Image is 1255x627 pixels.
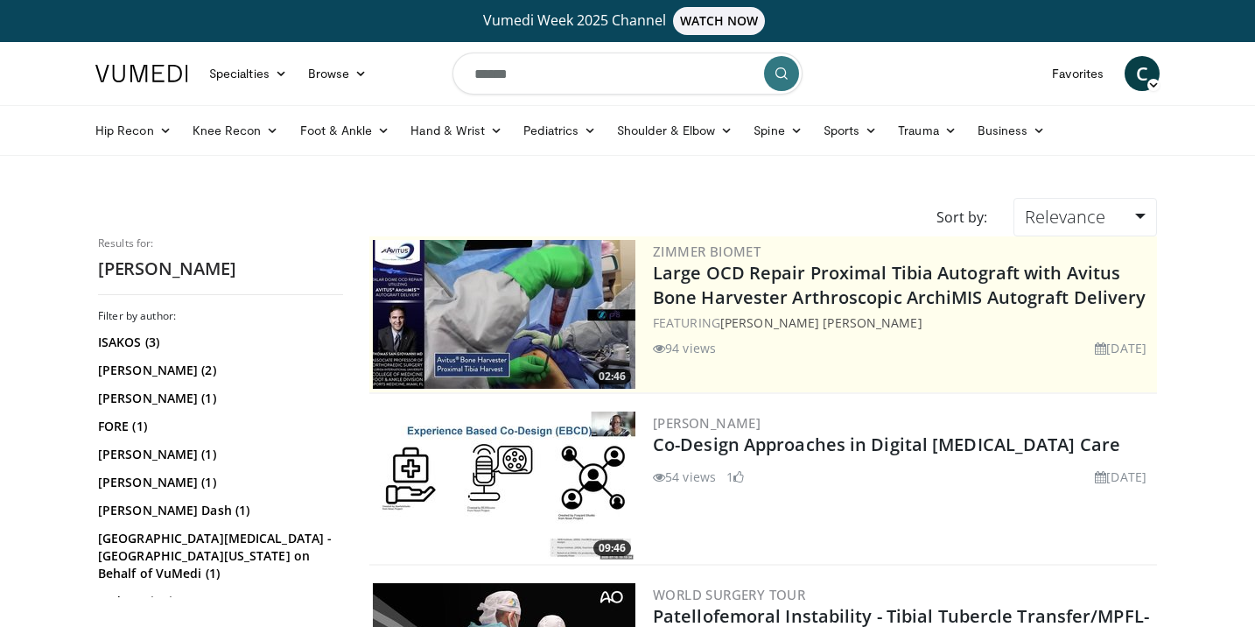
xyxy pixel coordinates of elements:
a: ISAKOS (3) [98,334,339,351]
a: Zimmer Biomet [653,243,761,260]
a: Pediatrics [513,113,606,148]
a: Knee Recon [182,113,290,148]
p: Results for: [98,236,343,250]
h3: Filter by author: [98,309,343,323]
a: [PERSON_NAME] (1) [98,474,339,491]
a: Co-Design Approaches in Digital [MEDICAL_DATA] Care [653,433,1120,456]
div: Sort by: [923,198,1000,236]
a: FORE (1) [98,418,339,435]
a: C [1125,56,1160,91]
img: VuMedi Logo [95,65,188,82]
a: Favorites [1041,56,1114,91]
div: FEATURING [653,313,1153,332]
a: Hand & Wrist [400,113,513,148]
a: Sports [813,113,888,148]
li: 54 views [653,468,716,486]
a: [PERSON_NAME] (1) [98,446,339,463]
a: Relevance [1013,198,1157,236]
a: 09:46 [373,412,635,560]
li: [DATE] [1095,339,1146,357]
a: Spine [743,113,812,148]
a: Trauma [887,113,967,148]
a: 02:46 [373,240,635,389]
span: Relevance [1025,205,1105,229]
a: [PERSON_NAME] [653,414,761,432]
a: Cedars Sinai (1) [98,593,339,610]
a: World Surgery Tour [653,586,805,603]
span: 09:46 [593,540,631,556]
img: a4fc9e3b-29e5-479a-a4d0-450a2184c01c.300x170_q85_crop-smart_upscale.jpg [373,240,635,389]
a: [PERSON_NAME] (1) [98,390,339,407]
a: Browse [298,56,378,91]
h2: [PERSON_NAME] [98,257,343,280]
a: [PERSON_NAME] [PERSON_NAME] [720,314,922,331]
a: Specialties [199,56,298,91]
span: WATCH NOW [673,7,766,35]
a: [PERSON_NAME] (2) [98,362,339,379]
a: [PERSON_NAME] Dash (1) [98,502,339,519]
a: Shoulder & Elbow [606,113,743,148]
li: 1 [726,468,744,486]
a: Business [967,113,1056,148]
a: [GEOGRAPHIC_DATA][MEDICAL_DATA] - [GEOGRAPHIC_DATA][US_STATE] on Behalf of VuMedi (1) [98,530,339,582]
a: Large OCD Repair Proximal Tibia Autograft with Avitus Bone Harvester Arthroscopic ArchiMIS Autogr... [653,261,1146,309]
a: Hip Recon [85,113,182,148]
a: Foot & Ankle [290,113,401,148]
a: Vumedi Week 2025 ChannelWATCH NOW [98,7,1157,35]
li: [DATE] [1095,468,1146,486]
img: eff7de8f-077c-4608-80ca-f678e94f3178.300x170_q85_crop-smart_upscale.jpg [373,412,635,560]
li: 94 views [653,339,716,357]
input: Search topics, interventions [452,53,803,95]
span: 02:46 [593,369,631,384]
